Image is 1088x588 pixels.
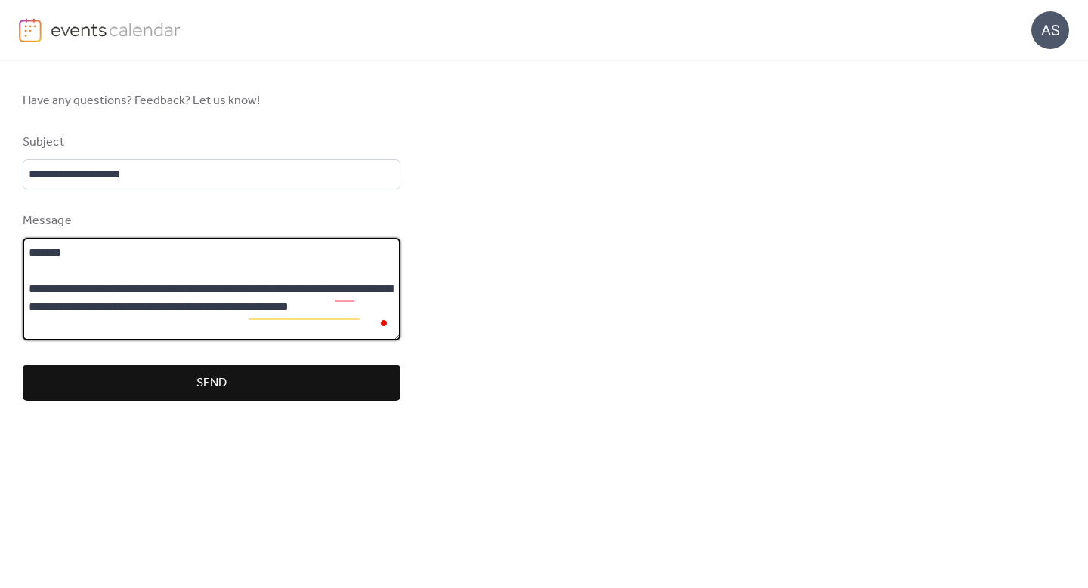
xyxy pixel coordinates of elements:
[196,374,227,393] span: Send
[19,18,42,42] img: logo
[23,365,400,401] button: Send
[23,238,400,340] textarea: To enrich screen reader interactions, please activate Accessibility in Grammarly extension settings
[23,134,397,152] div: Subject
[1031,11,1069,49] div: AS
[23,92,400,110] span: Have any questions? Feedback? Let us know!
[51,18,181,41] img: logo-type
[23,212,397,230] div: Message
